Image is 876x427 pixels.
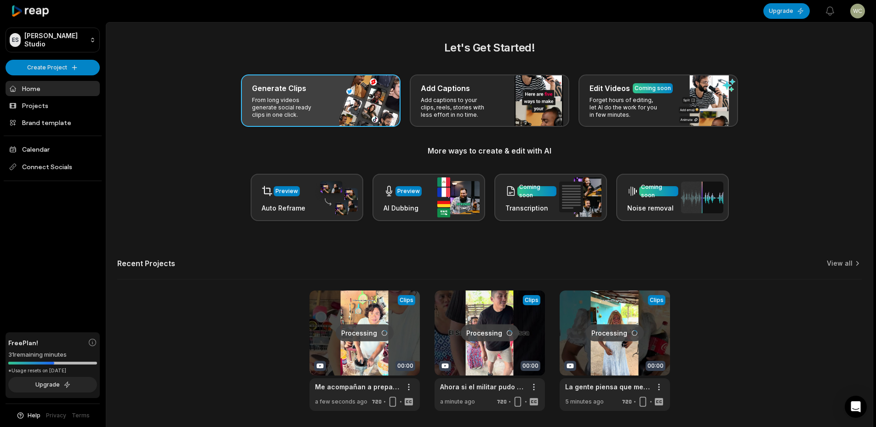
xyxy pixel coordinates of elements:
div: Coming soon [641,183,676,199]
h3: Noise removal [627,203,678,213]
div: 31 remaining minutes [8,350,97,359]
p: From long videos generate social ready clips in one click. [252,97,323,119]
a: Home [6,81,100,96]
h3: Generate Clips [252,83,306,94]
p: Forget hours of editing, let AI do the work for you in few minutes. [590,97,661,119]
a: La gente piensa que me va bien de casada [565,382,650,392]
a: Me acompañan a preparar una ricas semillas de vaina [315,382,400,392]
div: ES [10,33,21,47]
button: Upgrade [8,377,97,393]
span: Free Plan! [8,338,38,347]
h2: Recent Projects [117,259,175,268]
a: Terms [72,411,90,420]
a: Ahora si el militar pudo regresar a ver a [GEOGRAPHIC_DATA] [440,382,525,392]
h3: Add Captions [421,83,470,94]
h3: Auto Reframe [262,203,305,213]
h2: Let's Get Started! [117,40,862,56]
img: noise_removal.png [681,182,723,213]
button: Create Project [6,60,100,75]
button: Upgrade [763,3,810,19]
a: View all [827,259,853,268]
a: Calendar [6,142,100,157]
h3: Transcription [505,203,556,213]
img: transcription.png [559,177,601,217]
button: Help [16,411,40,420]
span: Connect Socials [6,159,100,175]
img: ai_dubbing.png [437,177,480,217]
p: [PERSON_NAME] Studio [24,32,86,48]
a: Brand template [6,115,100,130]
h3: AI Dubbing [384,203,422,213]
div: Preview [397,187,420,195]
div: Open Intercom Messenger [845,396,867,418]
div: *Usage resets on [DATE] [8,367,97,374]
img: auto_reframe.png [315,180,358,216]
h3: Edit Videos [590,83,630,94]
a: Projects [6,98,100,113]
a: Privacy [46,411,66,420]
span: Help [28,411,40,420]
p: Add captions to your clips, reels, stories with less effort in no time. [421,97,492,119]
div: Preview [275,187,298,195]
div: Coming soon [635,84,671,92]
h3: More ways to create & edit with AI [117,145,862,156]
div: Coming soon [519,183,555,199]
